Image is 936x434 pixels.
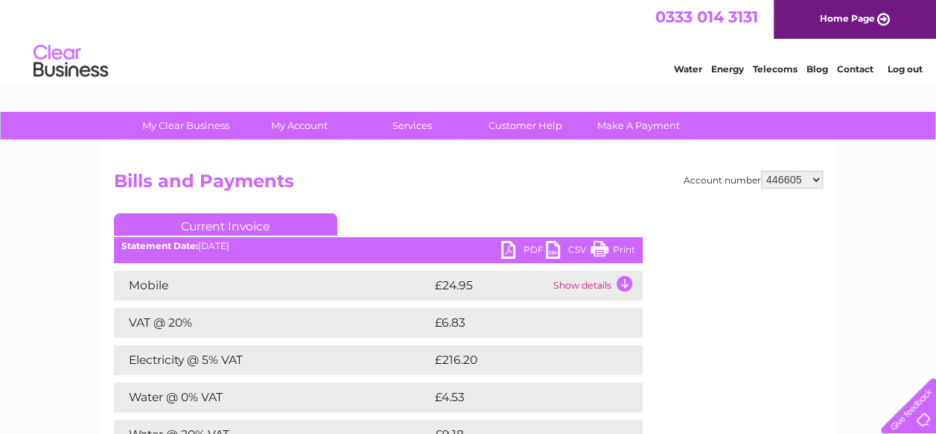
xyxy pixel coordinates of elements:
[753,63,797,75] a: Telecoms
[464,112,587,139] a: Customer Help
[114,345,431,375] td: Electricity @ 5% VAT
[887,63,922,75] a: Log out
[431,271,550,301] td: £24.95
[117,8,821,72] div: Clear Business is a trading name of Verastar Limited (registered in [GEOGRAPHIC_DATA] No. 3667643...
[684,171,823,189] div: Account number
[550,271,643,301] td: Show details
[546,241,590,262] a: CSV
[711,63,744,75] a: Energy
[114,171,823,199] h2: Bills and Payments
[431,308,608,338] td: £6.83
[431,345,615,375] td: £216.20
[238,112,360,139] a: My Account
[577,112,700,139] a: Make A Payment
[431,383,608,412] td: £4.53
[590,241,635,262] a: Print
[33,39,109,84] img: logo.png
[351,112,474,139] a: Services
[114,241,643,251] div: [DATE]
[114,308,431,338] td: VAT @ 20%
[121,240,198,251] b: Statement Date:
[114,383,431,412] td: Water @ 0% VAT
[655,7,758,26] a: 0333 014 3131
[806,63,828,75] a: Blog
[114,271,431,301] td: Mobile
[124,112,247,139] a: My Clear Business
[674,63,702,75] a: Water
[501,241,546,262] a: PDF
[837,63,873,75] a: Contact
[114,213,337,236] a: Current Invoice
